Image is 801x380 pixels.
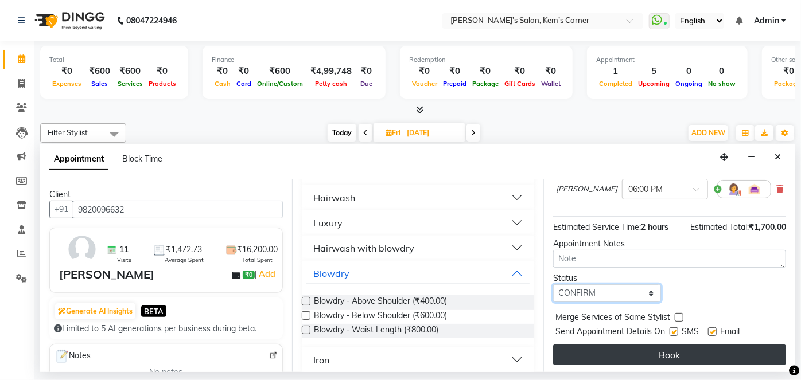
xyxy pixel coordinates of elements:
[237,244,278,256] span: ₹16,200.00
[49,55,179,65] div: Total
[49,201,73,218] button: +91
[356,65,376,78] div: ₹0
[501,80,538,88] span: Gift Cards
[409,55,563,65] div: Redemption
[65,233,99,266] img: avatar
[313,216,343,230] div: Luxury
[115,80,146,88] span: Services
[122,154,162,164] span: Block Time
[254,80,306,88] span: Online/Custom
[553,238,786,250] div: Appointment Notes
[49,189,283,201] div: Client
[672,80,705,88] span: Ongoing
[54,323,278,335] div: Limited to 5 AI generations per business during beta.
[357,80,375,88] span: Due
[727,182,741,196] img: Hairdresser.png
[306,238,530,258] button: Hairwash with blowdry
[73,201,283,218] input: Search by Name/Mobile/Email/Code
[254,65,306,78] div: ₹600
[313,241,414,255] div: Hairwash with blowdry
[119,244,129,256] span: 11
[748,182,761,196] img: Interior.png
[255,267,277,281] span: |
[88,80,111,88] span: Sales
[689,125,728,141] button: ADD NEW
[312,80,350,88] span: Petty cash
[596,80,635,88] span: Completed
[538,65,563,78] div: ₹0
[306,213,530,233] button: Luxury
[440,80,469,88] span: Prepaid
[49,149,108,170] span: Appointment
[306,65,356,78] div: ₹4,99,748
[403,124,461,142] input: 2025-09-05
[49,65,84,78] div: ₹0
[306,187,530,208] button: Hairwash
[212,65,234,78] div: ₹0
[141,305,166,316] span: BETA
[149,366,182,378] span: No notes
[257,267,277,281] a: Add
[314,310,448,324] span: Blowdry - Below Shoulder (₹600.00)
[166,244,202,256] span: ₹1,472.73
[383,128,403,137] span: Fri
[596,65,635,78] div: 1
[212,55,376,65] div: Finance
[115,65,146,78] div: ₹600
[234,65,254,78] div: ₹0
[469,80,501,88] span: Package
[126,5,177,37] b: 08047224946
[165,256,204,264] span: Average Spent
[55,349,91,364] span: Notes
[749,222,786,232] span: ₹1,700.00
[553,222,641,232] span: Estimated Service Time:
[440,65,469,78] div: ₹0
[556,183,617,195] span: [PERSON_NAME]
[314,295,448,310] span: Blowdry - Above Shoulder (₹400.00)
[596,55,738,65] div: Appointment
[635,65,672,78] div: 5
[672,65,705,78] div: 0
[328,124,356,142] span: Today
[553,344,786,365] button: Book
[682,326,699,340] span: SMS
[48,128,88,137] span: Filter Stylist
[242,256,273,264] span: Total Spent
[705,80,738,88] span: No show
[409,65,440,78] div: ₹0
[306,263,530,284] button: Blowdry
[690,222,749,232] span: Estimated Total:
[555,311,670,326] span: Merge Services of Same Stylist
[469,65,501,78] div: ₹0
[501,65,538,78] div: ₹0
[212,80,234,88] span: Cash
[313,267,349,280] div: Blowdry
[409,80,440,88] span: Voucher
[49,80,84,88] span: Expenses
[29,5,108,37] img: logo
[769,148,786,166] button: Close
[306,350,530,370] button: Iron
[313,191,355,205] div: Hairwash
[243,271,255,280] span: ₹0
[538,80,563,88] span: Wallet
[146,80,179,88] span: Products
[234,80,254,88] span: Card
[705,65,738,78] div: 0
[555,326,665,340] span: Send Appointment Details On
[691,128,725,137] span: ADD NEW
[635,80,672,88] span: Upcoming
[117,256,131,264] span: Visits
[553,272,661,284] div: Status
[313,353,329,367] div: Iron
[146,65,179,78] div: ₹0
[720,326,740,340] span: Email
[754,15,779,27] span: Admin
[84,65,115,78] div: ₹600
[59,266,154,283] div: [PERSON_NAME]
[641,222,668,232] span: 2 hours
[55,303,135,319] button: Generate AI Insights
[314,324,439,338] span: Blowdry - Waist Length (₹800.00)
